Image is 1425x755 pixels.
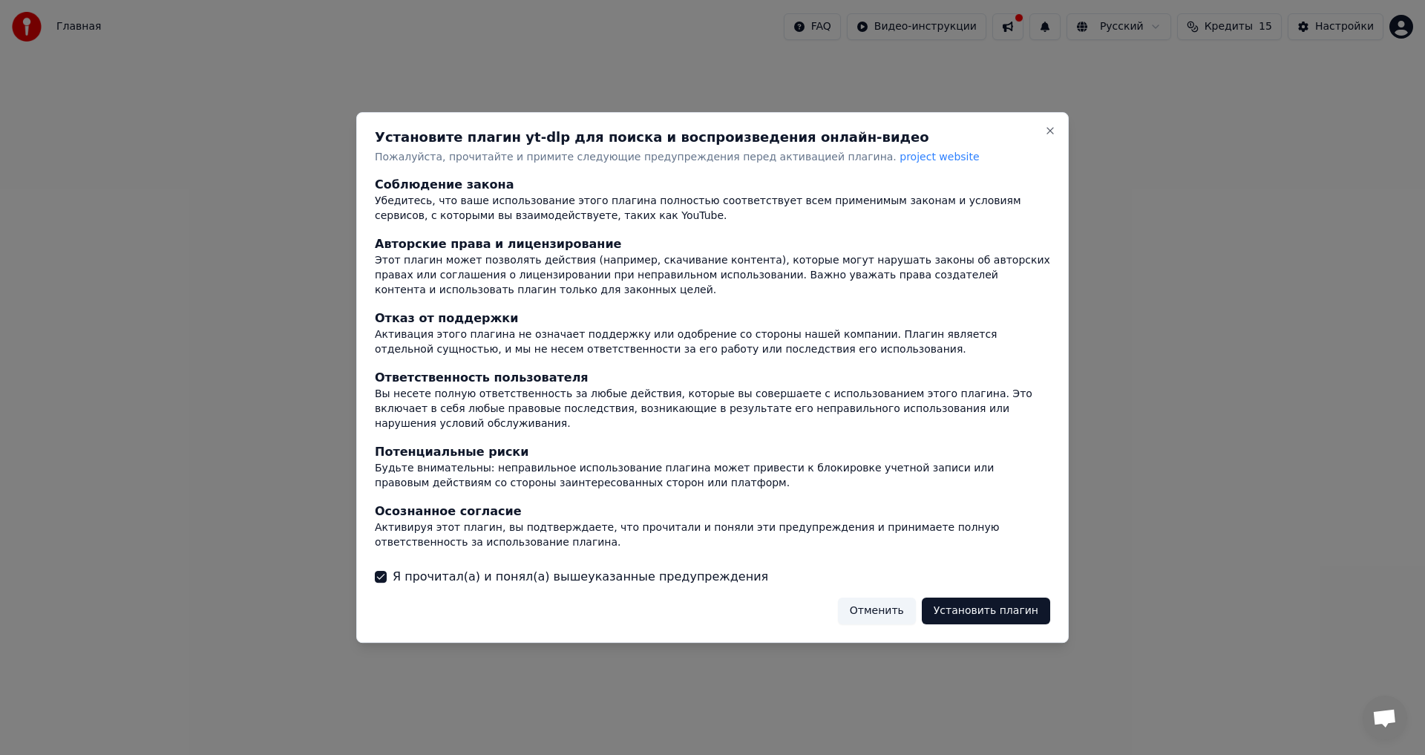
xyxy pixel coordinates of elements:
div: Этот плагин может позволять действия (например, скачивание контента), которые могут нарушать зако... [375,254,1050,298]
button: Отменить [838,598,916,624]
p: Пожалуйста, прочитайте и примите следующие предупреждения перед активацией плагина. [375,150,1050,165]
div: Активируя этот плагин, вы подтверждаете, что прочитали и поняли эти предупреждения и принимаете п... [375,520,1050,550]
span: project website [900,151,979,163]
button: Установить плагин [922,598,1050,624]
div: Ответственность пользователя [375,369,1050,387]
label: Я прочитал(а) и понял(а) вышеуказанные предупреждения [393,568,768,586]
div: Активация этого плагина не означает поддержку или одобрение со стороны нашей компании. Плагин явл... [375,328,1050,358]
div: Вы несете полную ответственность за любые действия, которые вы совершаете с использованием этого ... [375,387,1050,431]
div: Соблюдение закона [375,177,1050,195]
div: Убедитесь, что ваше использование этого плагина полностью соответствует всем применимым законам и... [375,195,1050,224]
div: Осознанное согласие [375,503,1050,520]
div: Авторские права и лицензирование [375,236,1050,254]
h2: Установите плагин yt-dlp для поиска и воспроизведения онлайн-видео [375,131,1050,144]
div: Отказ от поддержки [375,310,1050,328]
div: Будьте внимательны: неправильное использование плагина может привести к блокировке учетной записи... [375,461,1050,491]
div: Потенциальные риски [375,443,1050,461]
